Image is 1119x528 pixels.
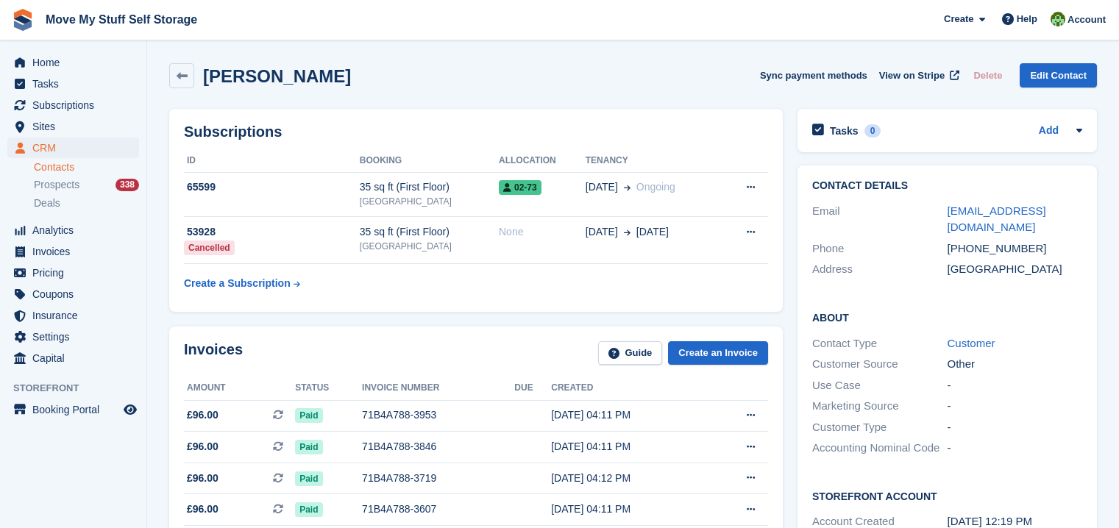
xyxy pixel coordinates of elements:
span: Pricing [32,263,121,283]
span: [DATE] [586,179,618,195]
div: 71B4A788-3953 [362,407,514,423]
a: menu [7,241,139,262]
div: 0 [864,124,881,138]
div: - [948,377,1083,394]
a: Create a Subscription [184,270,300,297]
div: Phone [812,240,948,257]
th: Amount [184,377,295,400]
span: Coupons [32,284,121,304]
div: [PHONE_NUMBER] [948,240,1083,257]
a: [EMAIL_ADDRESS][DOMAIN_NAME] [948,204,1046,234]
th: Created [551,377,707,400]
div: None [499,224,586,240]
a: Move My Stuff Self Storage [40,7,203,32]
span: Create [944,12,973,26]
span: £96.00 [187,502,219,517]
span: £96.00 [187,407,219,423]
h2: Subscriptions [184,124,768,140]
div: Marketing Source [812,398,948,415]
span: Sites [32,116,121,137]
span: Storefront [13,381,146,396]
span: Account [1068,13,1106,27]
a: menu [7,284,139,304]
div: Contact Type [812,335,948,352]
th: ID [184,149,360,173]
div: Customer Source [812,356,948,373]
div: Use Case [812,377,948,394]
a: Guide [598,341,663,365]
span: £96.00 [187,439,219,454]
a: Prospects 338 [34,177,139,193]
span: View on Stripe [879,68,945,83]
span: Invoices [32,241,121,262]
a: menu [7,52,139,73]
h2: Contact Details [812,180,1082,192]
a: View on Stripe [873,63,962,88]
th: Booking [360,149,499,173]
a: menu [7,74,139,94]
span: Help [1017,12,1037,26]
span: £96.00 [187,471,219,486]
span: Paid [295,408,322,423]
span: [DATE] [636,224,669,240]
h2: Tasks [830,124,859,138]
a: Add [1039,123,1059,140]
span: Booking Portal [32,399,121,420]
span: Tasks [32,74,121,94]
span: Insurance [32,305,121,326]
span: CRM [32,138,121,158]
span: [DATE] [586,224,618,240]
a: Edit Contact [1020,63,1097,88]
span: Subscriptions [32,95,121,115]
div: - [948,419,1083,436]
span: Paid [295,471,322,486]
img: stora-icon-8386f47178a22dfd0bd8f6a31ec36ba5ce8667c1dd55bd0f319d3a0aa187defe.svg [12,9,34,31]
div: - [948,440,1083,457]
a: menu [7,348,139,368]
span: Deals [34,196,60,210]
div: Cancelled [184,240,235,255]
div: 35 sq ft (First Floor) [360,224,499,240]
h2: About [812,310,1082,324]
div: 35 sq ft (First Floor) [360,179,499,195]
div: 71B4A788-3846 [362,439,514,454]
div: [GEOGRAPHIC_DATA] [360,240,499,253]
button: Sync payment methods [760,63,867,88]
div: Accounting Nominal Code [812,440,948,457]
div: 71B4A788-3607 [362,502,514,517]
a: menu [7,399,139,420]
button: Delete [967,63,1008,88]
div: 71B4A788-3719 [362,471,514,486]
div: 65599 [184,179,360,195]
div: Other [948,356,1083,373]
h2: Storefront Account [812,488,1082,503]
th: Due [514,377,551,400]
div: [DATE] 04:11 PM [551,439,707,454]
a: menu [7,305,139,326]
span: Paid [295,502,322,517]
div: [DATE] 04:11 PM [551,407,707,423]
h2: [PERSON_NAME] [203,66,351,86]
a: Deals [34,196,139,211]
span: 02-73 [499,180,541,195]
span: Home [32,52,121,73]
div: Customer Type [812,419,948,436]
div: Create a Subscription [184,276,291,291]
a: menu [7,116,139,137]
a: menu [7,263,139,283]
span: Capital [32,348,121,368]
div: - [948,398,1083,415]
h2: Invoices [184,341,243,365]
a: menu [7,327,139,347]
div: Email [812,203,948,236]
img: Joel Booth [1051,12,1065,26]
span: Analytics [32,220,121,240]
span: Settings [32,327,121,347]
th: Tenancy [586,149,722,173]
a: menu [7,95,139,115]
a: Create an Invoice [668,341,768,365]
a: Preview store [121,401,139,418]
div: 53928 [184,224,360,240]
th: Allocation [499,149,586,173]
span: Ongoing [636,181,675,193]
